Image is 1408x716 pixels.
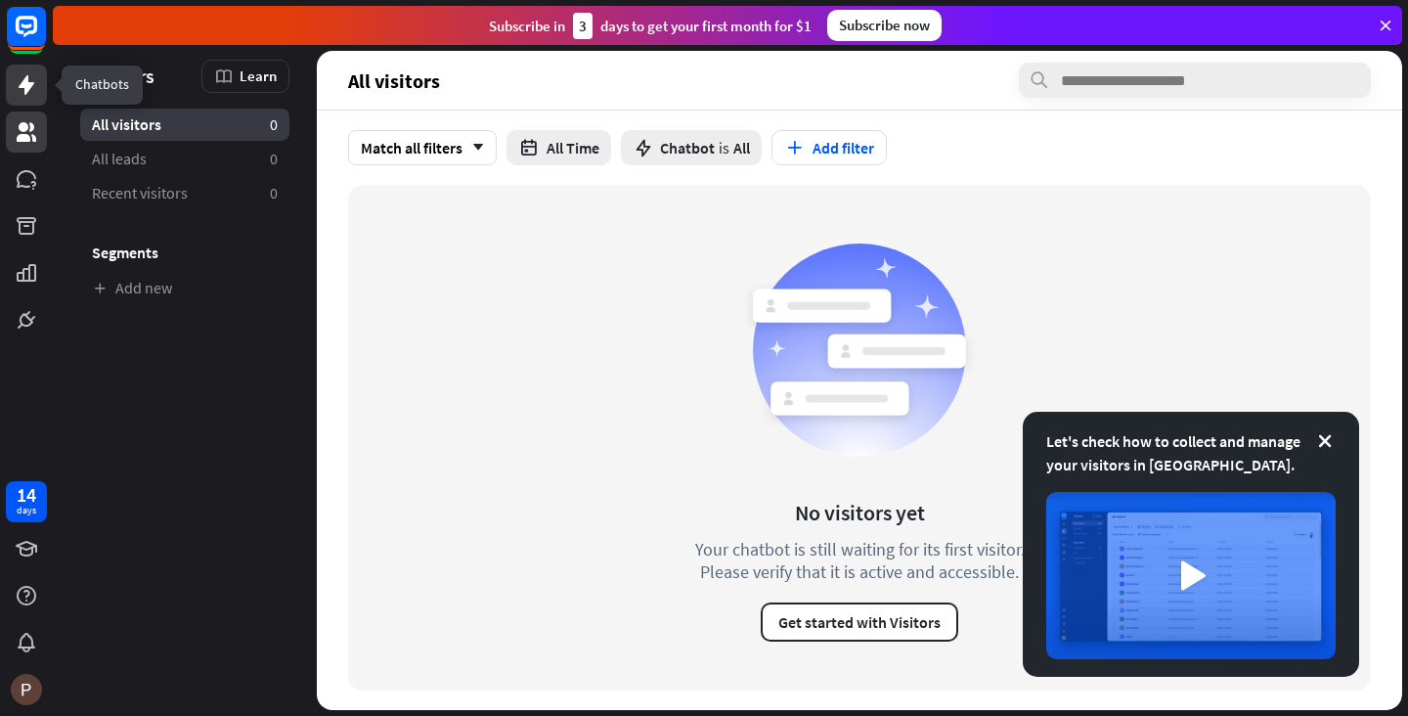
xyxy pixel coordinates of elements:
[17,504,36,517] div: days
[1046,492,1336,659] img: image
[92,183,188,203] span: Recent visitors
[6,481,47,522] a: 14 days
[240,67,277,85] span: Learn
[80,177,289,209] a: Recent visitors 0
[80,243,289,262] h3: Segments
[270,183,278,203] aside: 0
[92,65,154,87] span: Visitors
[92,114,161,135] span: All visitors
[80,272,289,304] a: Add new
[270,149,278,169] aside: 0
[733,138,750,157] span: All
[795,499,925,526] div: No visitors yet
[761,603,958,642] button: Get started with Visitors
[489,13,812,39] div: Subscribe in days to get your first month for $1
[771,130,887,165] button: Add filter
[719,138,729,157] span: is
[92,149,147,169] span: All leads
[506,130,611,165] button: All Time
[462,142,484,154] i: arrow_down
[1046,429,1336,476] div: Let's check how to collect and manage your visitors in [GEOGRAPHIC_DATA].
[827,10,942,41] div: Subscribe now
[80,143,289,175] a: All leads 0
[16,8,74,67] button: Open LiveChat chat widget
[17,486,36,504] div: 14
[348,130,497,165] div: Match all filters
[660,138,715,157] span: Chatbot
[270,114,278,135] aside: 0
[348,69,440,92] span: All visitors
[573,13,593,39] div: 3
[659,538,1060,583] div: Your chatbot is still waiting for its first visitor. Please verify that it is active and accessible.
